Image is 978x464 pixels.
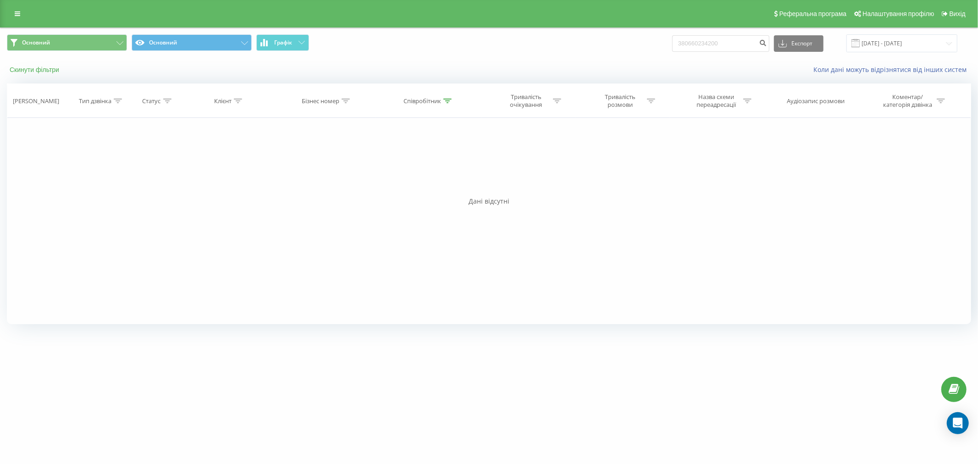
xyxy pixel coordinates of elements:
div: Тривалість очікування [502,93,551,109]
div: Назва схеми переадресації [692,93,741,109]
div: Бізнес номер [302,97,339,105]
div: Коментар/категорія дзвінка [881,93,934,109]
button: Скинути фільтри [7,66,64,74]
div: Open Intercom Messenger [947,412,969,434]
span: Реферальна програма [779,10,847,17]
input: Пошук за номером [672,35,769,52]
a: Коли дані можуть відрізнятися вiд інших систем [813,65,971,74]
div: Тип дзвінка [79,97,111,105]
button: Основний [132,34,252,51]
div: [PERSON_NAME] [13,97,59,105]
div: Статус [143,97,161,105]
div: Співробітник [403,97,441,105]
div: Тривалість розмови [596,93,645,109]
span: Графік [274,39,292,46]
span: Основний [22,39,50,46]
button: Експорт [774,35,823,52]
button: Основний [7,34,127,51]
button: Графік [256,34,309,51]
span: Налаштування профілю [862,10,934,17]
div: Клієнт [214,97,232,105]
span: Вихід [950,10,966,17]
div: Аудіозапис розмови [787,97,845,105]
div: Дані відсутні [7,197,971,206]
